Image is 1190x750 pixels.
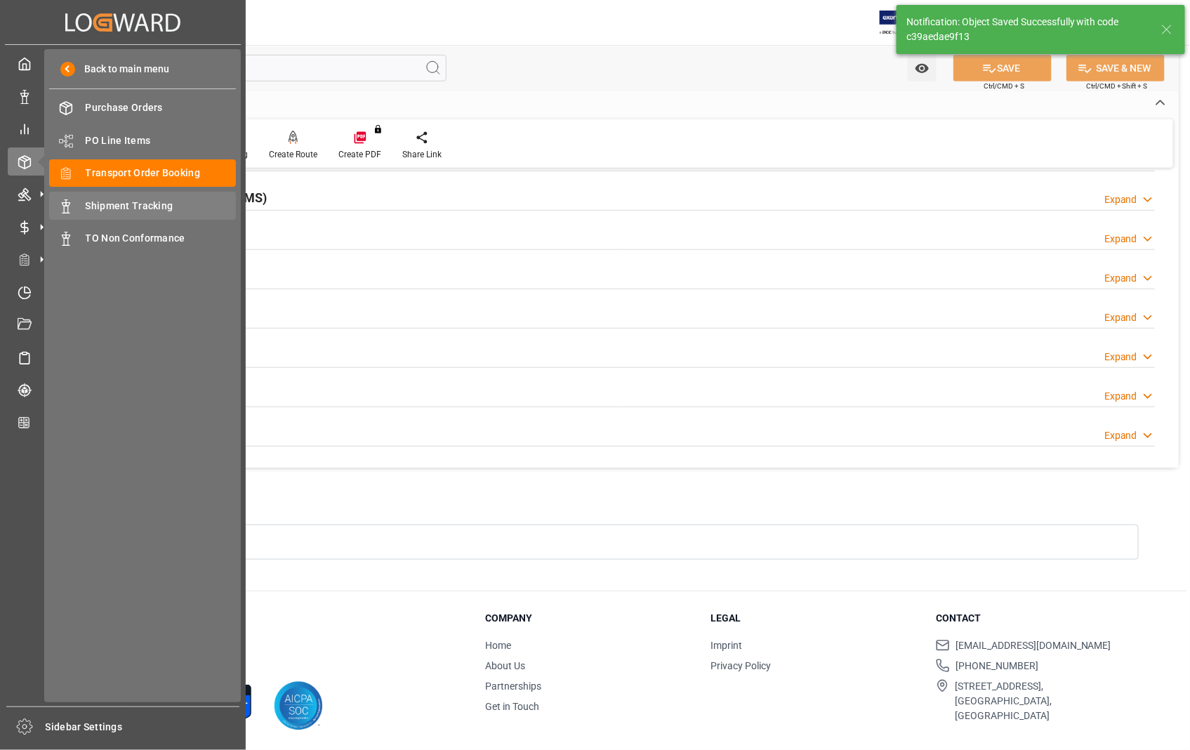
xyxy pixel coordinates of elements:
div: Expand [1104,428,1137,443]
a: Privacy Policy [710,660,771,671]
h3: Legal [710,611,918,626]
a: Document Management [8,311,238,338]
a: Timeslot Management V2 [8,278,238,305]
a: Tracking Shipment [8,376,238,404]
img: Exertis%20JAM%20-%20Email%20Logo.jpg_1722504956.jpg [880,11,928,35]
span: Back to main menu [75,62,170,77]
h3: Company [485,611,693,626]
span: Sidebar Settings [46,720,240,735]
span: Shipment Tracking [86,199,237,213]
a: Partnerships [485,680,541,692]
a: Purchase Orders [49,94,236,121]
div: Expand [1104,271,1137,286]
p: Version 1.1.127 [93,656,450,669]
div: Create Route [269,148,317,161]
a: Home [485,640,511,651]
a: My Reports [8,115,238,143]
div: Expand [1104,350,1137,364]
a: TO Non Conformance [49,225,236,252]
a: About Us [485,660,525,671]
div: Expand [1104,232,1137,246]
span: [STREET_ADDRESS], [GEOGRAPHIC_DATA], [GEOGRAPHIC_DATA] [955,679,1144,723]
a: Transport Order Booking [49,159,236,187]
a: Sailing Schedules [8,343,238,371]
span: [PHONE_NUMBER] [956,659,1038,673]
div: Expand [1104,389,1137,404]
span: Purchase Orders [86,100,237,115]
span: Transport Order Booking [86,166,237,180]
img: AICPA SOC [274,681,323,730]
span: Ctrl/CMD + S [984,81,1024,91]
h3: Contact [936,611,1144,626]
a: Data Management [8,82,238,110]
input: Search Fields [65,55,447,81]
span: PO Line Items [86,133,237,148]
a: Imprint [710,640,742,651]
span: TO Non Conformance [86,231,237,246]
span: [EMAIL_ADDRESS][DOMAIN_NAME] [956,638,1111,653]
a: PO Line Items [49,126,236,154]
button: SAVE [953,55,1052,81]
a: My Cockpit [8,50,238,77]
button: open menu [908,55,937,81]
div: Expand [1104,192,1137,207]
div: Expand [1104,310,1137,325]
div: Share Link [402,148,442,161]
a: Shipment Tracking [49,192,236,219]
div: Notification: Object Saved Successfully with code c39aedae9f13 [906,15,1148,44]
button: SAVE & NEW [1066,55,1165,81]
a: Get in Touch [485,701,539,712]
span: Ctrl/CMD + Shift + S [1086,81,1148,91]
p: © 2025 Logward. All rights reserved. [93,643,450,656]
a: CO2 Calculator [8,409,238,436]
